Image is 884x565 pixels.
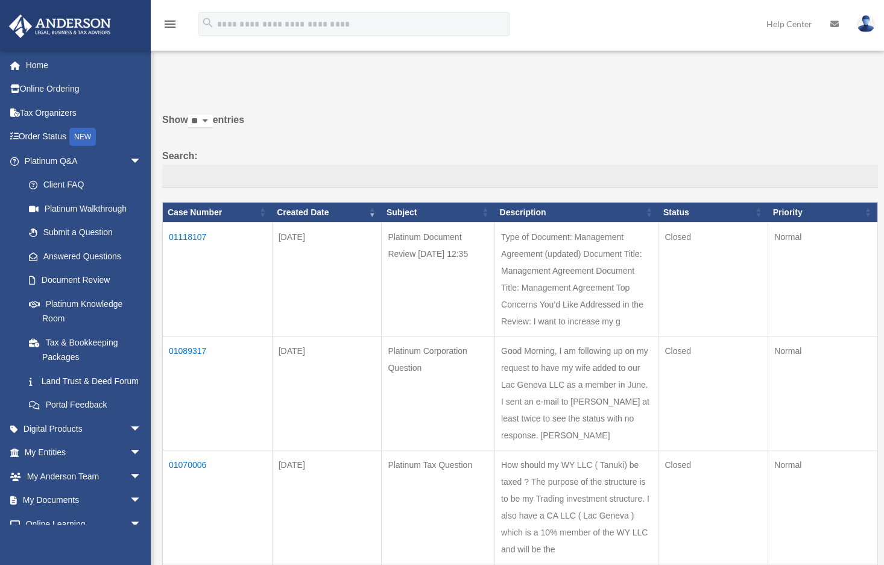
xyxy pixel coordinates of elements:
[658,450,768,564] td: Closed
[188,115,213,128] select: Showentries
[162,148,878,188] label: Search:
[382,336,495,450] td: Platinum Corporation Question
[495,202,658,223] th: Description: activate to sort column ascending
[130,417,154,441] span: arrow_drop_down
[272,450,382,564] td: [DATE]
[857,15,875,33] img: User Pic
[163,336,273,450] td: 01089317
[495,336,658,450] td: Good Morning, I am following up on my request to have my wife added to our Lac Geneva LLC as a me...
[130,441,154,466] span: arrow_drop_down
[17,197,154,221] a: Platinum Walkthrough
[658,202,768,223] th: Status: activate to sort column ascending
[8,125,160,150] a: Order StatusNEW
[272,336,382,450] td: [DATE]
[17,268,154,292] a: Document Review
[8,464,160,488] a: My Anderson Teamarrow_drop_down
[163,21,177,31] a: menu
[8,441,160,465] a: My Entitiesarrow_drop_down
[658,336,768,450] td: Closed
[8,149,154,173] a: Platinum Q&Aarrow_drop_down
[163,202,273,223] th: Case Number: activate to sort column ascending
[130,488,154,513] span: arrow_drop_down
[8,77,160,101] a: Online Ordering
[201,16,215,30] i: search
[272,223,382,336] td: [DATE]
[8,53,160,77] a: Home
[768,202,878,223] th: Priority: activate to sort column ascending
[5,14,115,38] img: Anderson Advisors Platinum Portal
[17,173,154,197] a: Client FAQ
[163,223,273,336] td: 01118107
[17,369,154,393] a: Land Trust & Deed Forum
[17,221,154,245] a: Submit a Question
[382,450,495,564] td: Platinum Tax Question
[130,464,154,489] span: arrow_drop_down
[8,488,160,513] a: My Documentsarrow_drop_down
[768,336,878,450] td: Normal
[17,244,148,268] a: Answered Questions
[17,292,154,330] a: Platinum Knowledge Room
[8,101,160,125] a: Tax Organizers
[163,450,273,564] td: 01070006
[8,417,160,441] a: Digital Productsarrow_drop_down
[162,165,878,188] input: Search:
[768,450,878,564] td: Normal
[272,202,382,223] th: Created Date: activate to sort column ascending
[17,330,154,369] a: Tax & Bookkeeping Packages
[130,149,154,174] span: arrow_drop_down
[495,450,658,564] td: How should my WY LLC ( Tanuki) be taxed ? The purpose of the structure is to be my Trading invest...
[495,223,658,336] td: Type of Document: Management Agreement (updated) Document Title: Management Agreement Document Ti...
[162,112,878,140] label: Show entries
[8,512,160,536] a: Online Learningarrow_drop_down
[382,223,495,336] td: Platinum Document Review [DATE] 12:35
[69,128,96,146] div: NEW
[130,512,154,537] span: arrow_drop_down
[163,17,177,31] i: menu
[17,393,154,417] a: Portal Feedback
[658,223,768,336] td: Closed
[768,223,878,336] td: Normal
[382,202,495,223] th: Subject: activate to sort column ascending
